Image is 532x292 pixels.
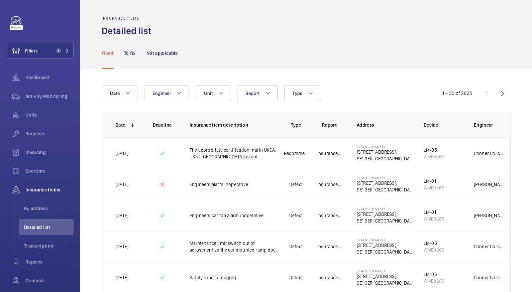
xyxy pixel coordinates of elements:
[357,155,413,162] p: SE1 3ER [GEOGRAPHIC_DATA]
[474,181,503,188] p: [PERSON_NAME] de [PERSON_NAME]
[124,50,136,56] p: To fix
[190,212,279,219] p: Engineers car top alarm inoperative
[474,150,503,157] p: Conner Collcutt
[474,274,503,281] p: Conner Collcutt
[357,180,413,186] p: [STREET_ADDRESS],
[25,47,38,54] span: Filters
[115,243,128,250] p: [DATE]
[357,145,413,149] p: Leathermarket
[424,178,444,184] div: LM-01
[115,274,128,281] p: [DATE]
[424,147,444,153] div: LM-05
[196,85,230,101] button: Unit
[424,240,444,247] div: LM-05
[25,259,74,265] span: Reports
[317,243,341,250] p: Insurance Co.
[317,212,341,219] p: Insurance Co.
[102,85,137,101] button: Date
[245,91,260,96] span: Report
[424,247,444,253] div: WME0269
[424,209,444,215] div: LM-01
[424,153,444,160] div: WME0269
[110,91,120,96] span: Date
[25,112,74,118] span: Units
[357,211,413,217] p: [STREET_ADDRESS],
[474,243,503,250] p: Conner Collcutt
[7,43,74,59] button: Filters1
[190,274,279,281] p: Safety rope is rouging
[289,243,303,250] p: Defect
[115,181,128,188] p: [DATE]
[293,91,303,96] span: Type
[317,150,341,157] p: Insurance Co.
[24,205,74,212] span: By address
[102,25,155,37] h1: Detailed list
[424,271,444,278] div: LM-05
[357,269,413,273] p: Leathermarket
[474,212,503,219] p: [PERSON_NAME] de [PERSON_NAME]
[56,48,61,53] span: 1
[357,122,413,128] p: Address
[204,91,213,96] span: Unit
[25,168,74,174] span: Overtime
[284,122,308,128] p: Type
[152,91,171,96] span: Engineer
[424,215,444,222] div: WME0265
[289,274,303,281] p: Defect
[25,277,74,284] span: Contacts
[25,74,74,81] span: Dashboard
[115,150,128,157] p: [DATE]
[317,274,341,281] p: Insurance Co.
[115,212,128,219] p: [DATE]
[115,122,125,128] p: Date
[317,181,341,188] p: Insurance Co.
[24,224,74,231] span: Detailed list
[144,85,189,101] button: Engineer
[24,243,74,249] span: Transcription
[357,217,413,224] p: SE1 3ER [GEOGRAPHIC_DATA]
[25,93,74,100] span: Activity Monitoring
[102,50,113,56] p: Fixed
[190,240,279,253] p: Maintenance limit switch out of adjustment so the car mounted ramp does not activate it
[424,278,444,284] div: WME0269
[357,280,413,286] p: SE1 3ER [GEOGRAPHIC_DATA]
[474,122,503,128] p: Engineer
[289,212,303,219] p: Defect
[190,122,279,128] p: Insurance item description
[25,130,74,137] span: Requests
[424,184,444,191] div: WME0265
[317,122,341,128] p: Report
[357,176,413,180] p: Leathermarket
[357,207,413,211] p: Leathermarket
[289,181,303,188] p: Defect
[357,149,413,155] p: [STREET_ADDRESS],
[357,249,413,255] p: SE1 3ER [GEOGRAPHIC_DATA]
[357,186,413,193] p: SE1 3ER [GEOGRAPHIC_DATA]
[442,90,472,97] div: 1 – 30 of 2625
[424,122,463,128] p: Device
[284,85,320,101] button: Type
[102,16,155,21] h2: Insurance items
[357,273,413,280] p: [STREET_ADDRESS],
[237,85,278,101] button: Report
[357,238,413,242] p: Leathermarket
[284,150,308,157] p: Recommendation
[190,147,279,160] p: The appropriate certification mark (UKCA, UKNI, [GEOGRAPHIC_DATA]) is not displayed. To ensure co...
[190,181,279,188] p: Engineers alarm inoperative.
[25,149,74,156] span: Invoicing
[357,242,413,249] p: [STREET_ADDRESS],
[146,50,178,56] p: Not applicable
[25,186,74,193] span: Insurance items
[150,122,174,128] p: Deadline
